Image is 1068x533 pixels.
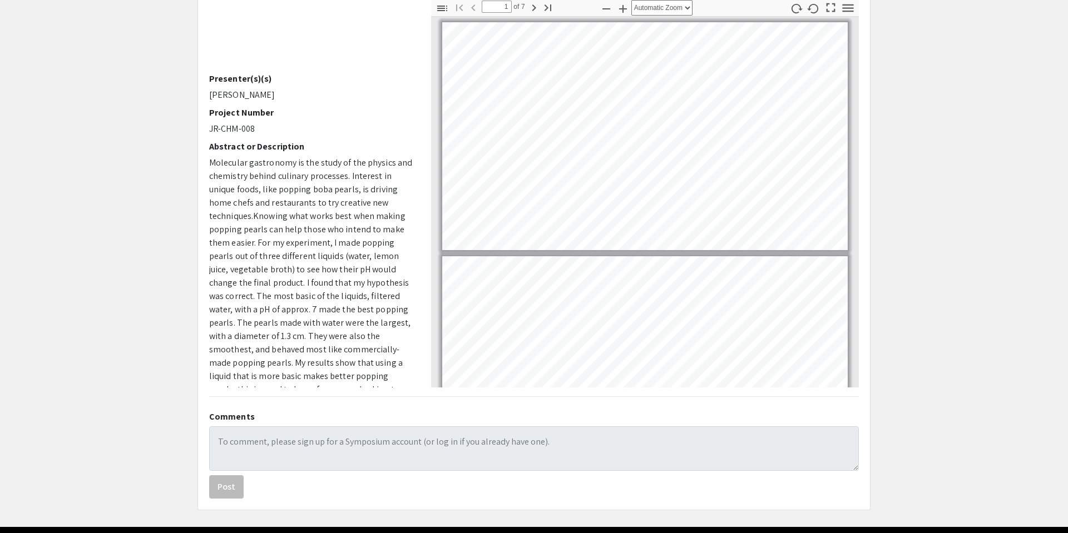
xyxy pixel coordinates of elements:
[209,141,414,152] h2: Abstract or Description
[209,210,411,422] span: Knowing what works best when making popping pearls can help those who intend to make them easier....
[209,88,414,102] p: [PERSON_NAME]
[209,475,244,499] button: Post
[209,73,414,84] h2: Presenter(s)(s)
[512,1,525,13] span: of 7
[209,122,414,136] p: JR-CHM-008
[8,483,47,525] iframe: Chat
[437,17,853,255] div: Page 1
[437,251,853,489] div: Page 2
[209,411,859,422] h2: Comments
[209,157,412,222] span: Molecular gastronomy is the study of the physics and chemistry behind culinary processes. Interes...
[482,1,512,13] input: Page
[209,107,414,118] h2: Project Number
